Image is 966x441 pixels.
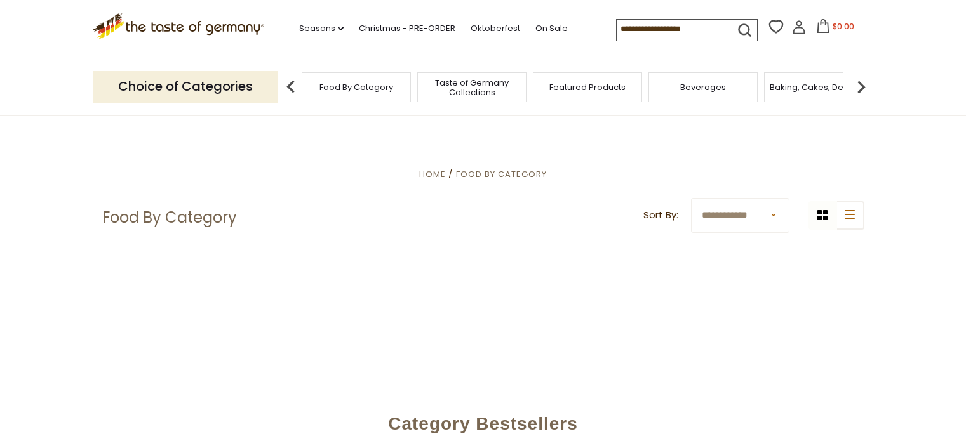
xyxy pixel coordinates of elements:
[833,21,854,32] span: $0.00
[319,82,393,92] a: Food By Category
[471,22,520,36] a: Oktoberfest
[278,74,304,100] img: previous arrow
[419,168,446,180] a: Home
[456,168,547,180] a: Food By Category
[359,22,455,36] a: Christmas - PRE-ORDER
[770,82,868,92] a: Baking, Cakes, Desserts
[421,78,523,97] a: Taste of Germany Collections
[299,22,344,36] a: Seasons
[849,74,874,100] img: next arrow
[808,19,862,38] button: $0.00
[643,207,678,223] label: Sort By:
[102,208,237,227] h1: Food By Category
[93,71,278,102] p: Choice of Categories
[549,82,626,92] a: Featured Products
[680,82,726,92] a: Beverages
[535,22,568,36] a: On Sale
